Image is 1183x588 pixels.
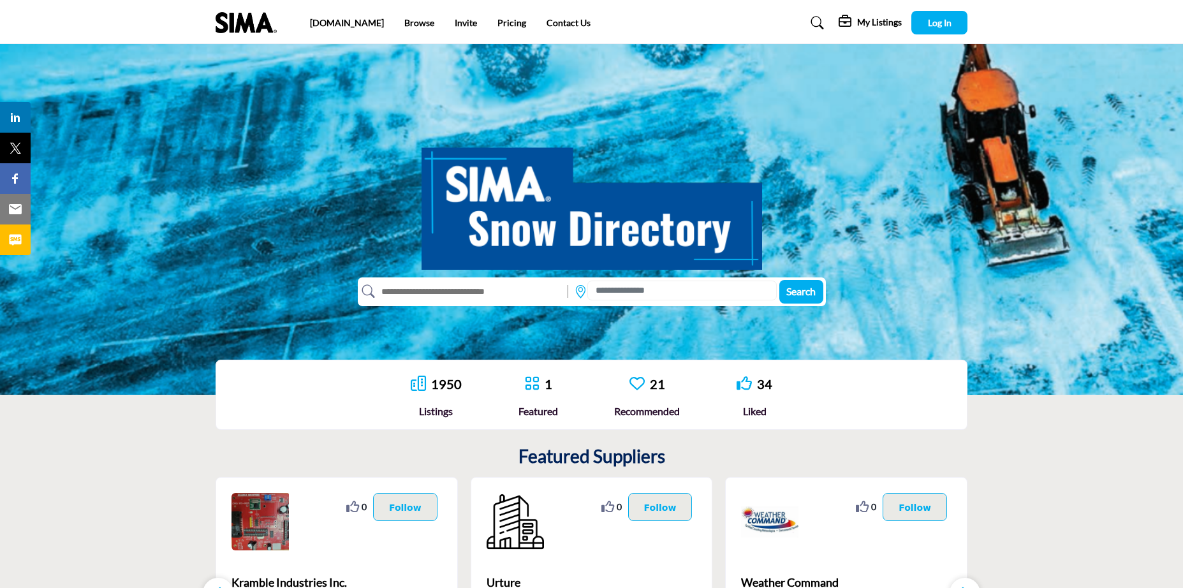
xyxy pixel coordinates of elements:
h2: Featured Suppliers [518,446,665,467]
span: 0 [871,500,876,513]
span: 0 [617,500,622,513]
div: My Listings [839,15,902,31]
a: 1 [545,376,552,392]
h5: My Listings [857,17,902,28]
div: Liked [737,404,772,419]
a: 1950 [431,376,462,392]
div: Featured [518,404,558,419]
i: Go to Liked [737,376,752,391]
img: Site Logo [216,12,283,33]
button: Log In [911,11,967,34]
div: Listings [411,404,462,419]
a: Invite [455,17,477,28]
div: Recommended [614,404,680,419]
span: Log In [928,17,952,28]
a: [DOMAIN_NAME] [310,17,384,28]
button: Follow [883,493,947,521]
img: Weather Command [741,493,798,550]
a: Pricing [497,17,526,28]
p: Follow [389,500,422,514]
span: Search [786,285,816,297]
p: Follow [899,500,931,514]
a: Go to Featured [524,376,540,393]
a: 21 [650,376,665,392]
a: Go to Recommended [629,376,645,393]
p: Follow [644,500,677,514]
img: Rectangle%203585.svg [564,282,571,301]
img: Urture [487,493,544,550]
button: Follow [373,493,437,521]
img: SIMA Snow Directory [422,133,762,270]
a: Search [798,13,832,33]
span: 0 [362,500,367,513]
a: Browse [404,17,434,28]
button: Search [779,280,823,304]
button: Follow [628,493,693,521]
a: Contact Us [547,17,591,28]
img: Kramble Industries Inc. [231,493,289,550]
a: 34 [757,376,772,392]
